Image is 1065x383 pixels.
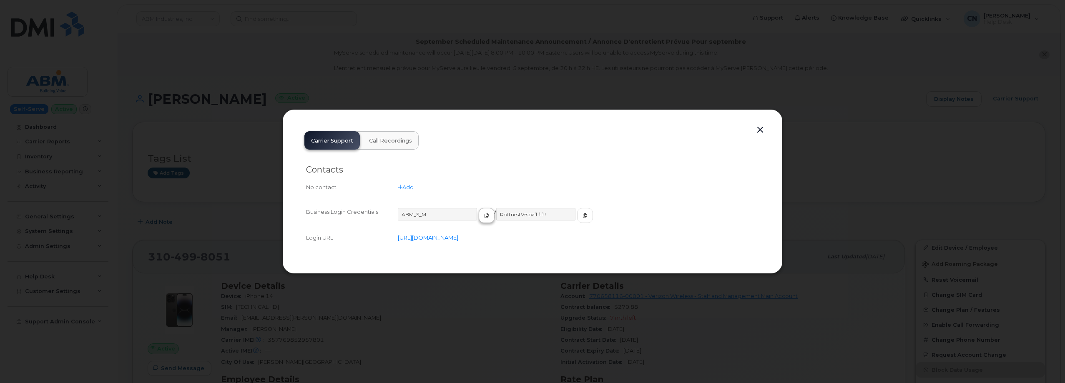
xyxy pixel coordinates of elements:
[306,234,398,242] div: Login URL
[306,183,398,191] div: No contact
[398,184,414,190] a: Add
[306,208,398,230] div: Business Login Credentials
[369,138,412,144] span: Call Recordings
[306,165,759,175] h2: Contacts
[398,208,759,230] div: /
[398,234,458,241] a: [URL][DOMAIN_NAME]
[577,208,593,223] button: copy to clipboard
[479,208,495,223] button: copy to clipboard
